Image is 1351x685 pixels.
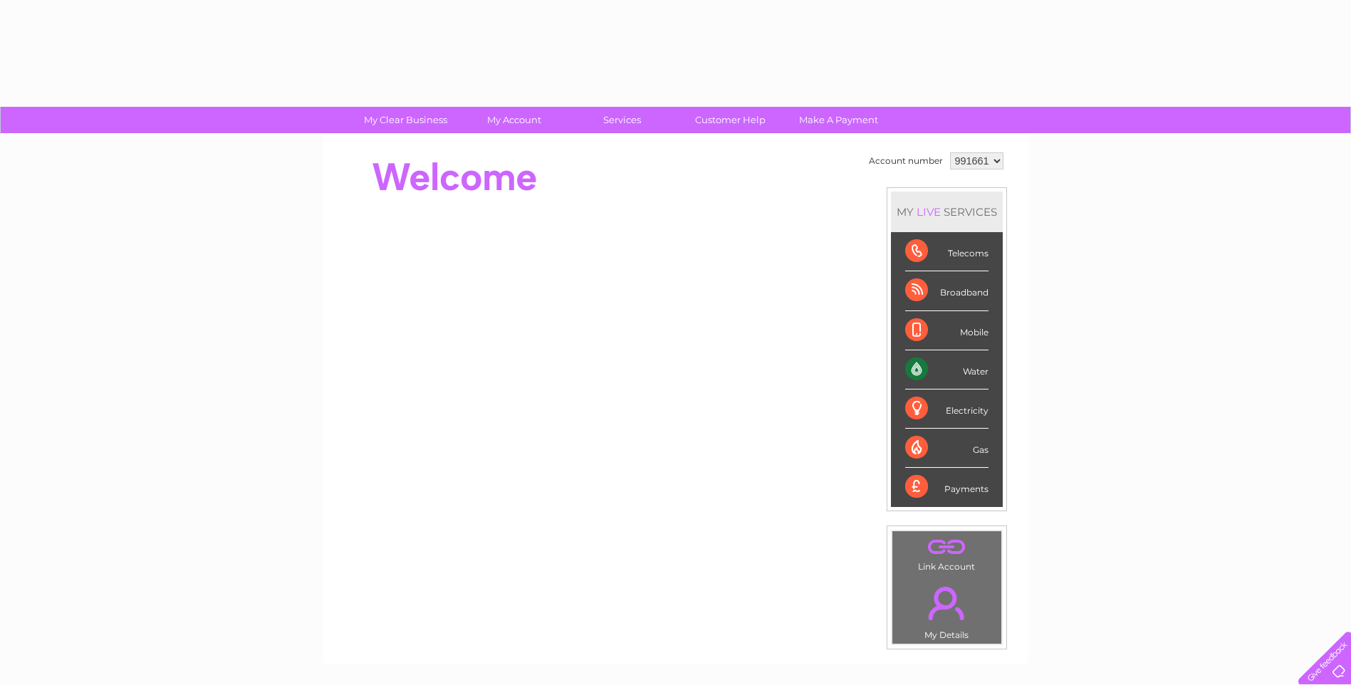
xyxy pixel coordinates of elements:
td: Link Account [892,530,1002,575]
div: Gas [905,429,989,468]
div: Water [905,350,989,389]
a: Make A Payment [780,107,897,133]
div: Telecoms [905,232,989,271]
td: My Details [892,575,1002,644]
a: My Clear Business [347,107,464,133]
div: Payments [905,468,989,506]
a: . [896,578,998,628]
div: MY SERVICES [891,192,1003,232]
td: Account number [865,149,946,173]
a: Services [563,107,681,133]
a: My Account [455,107,573,133]
div: Electricity [905,389,989,429]
a: Customer Help [672,107,789,133]
a: . [896,535,998,560]
div: LIVE [914,205,944,219]
div: Mobile [905,311,989,350]
div: Broadband [905,271,989,310]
